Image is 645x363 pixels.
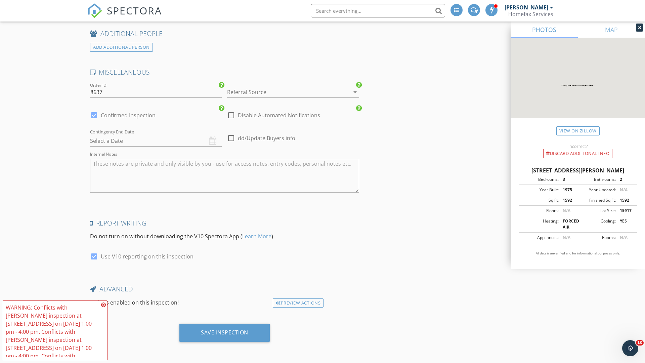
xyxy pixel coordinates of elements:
p: All data is unverified and for informational purposes only. [519,251,637,256]
h4: MISCELLANEOUS [90,68,359,77]
div: Sq Ft: [521,197,559,203]
div: [STREET_ADDRESS][PERSON_NAME] [519,166,637,174]
label: Use V10 reporting on this inspection [101,253,193,260]
iframe: Intercom live chat [622,340,638,356]
div: Save Inspection [201,329,248,336]
div: Actions enabled on this inspection! [87,298,270,308]
div: Heating: [521,218,559,230]
a: SPECTORA [87,9,162,23]
i: arrow_drop_down [351,88,359,96]
div: YES [616,218,635,230]
h4: Report Writing [90,219,359,228]
input: Search everything... [311,4,445,17]
div: 1592 [616,197,635,203]
div: FORCED AIR [559,218,578,230]
div: 1592 [559,197,578,203]
div: 15917 [616,208,635,214]
span: N/A [563,235,570,240]
span: N/A [620,187,628,193]
div: Incorrect? [511,144,645,149]
div: Finished Sq Ft: [578,197,616,203]
div: Preview Actions [273,298,324,308]
div: Cooling: [578,218,616,230]
div: [PERSON_NAME] [505,4,548,11]
img: streetview [511,38,645,134]
h4: ADDITIONAL PEOPLE [90,29,359,38]
div: Bathrooms: [578,176,616,183]
a: MAP [578,22,645,38]
a: PHOTOS [511,22,578,38]
input: Select a Date [90,135,222,147]
textarea: Internal Notes [90,159,359,193]
a: View on Zillow [556,126,600,135]
span: N/A [620,235,628,240]
span: N/A [563,208,570,213]
div: Year Updated: [578,187,616,193]
span: 10 [636,340,644,346]
div: Floors: [521,208,559,214]
label: Confirmed Inspection [101,112,156,119]
div: Homefax Services [508,11,553,17]
h4: Advanced [90,285,359,293]
div: Lot Size: [578,208,616,214]
div: 1975 [559,187,578,193]
div: Discard Additional info [543,149,612,158]
div: 2 [616,176,635,183]
label: Contingency End Date [90,129,134,135]
span: dd/Update Buyers info [238,135,295,142]
div: ADD ADDITIONAL PERSON [90,43,153,52]
div: Bedrooms: [521,176,559,183]
div: 3 [559,176,578,183]
img: The Best Home Inspection Software - Spectora [87,3,102,18]
div: Rooms: [578,235,616,241]
a: Learn More [242,233,271,240]
div: Year Built: [521,187,559,193]
span: SPECTORA [107,3,162,17]
div: Appliances: [521,235,559,241]
label: Disable Automated Notifications [238,112,320,119]
p: Do not turn on without downloading the V10 Spectora App ( ) [90,232,359,240]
